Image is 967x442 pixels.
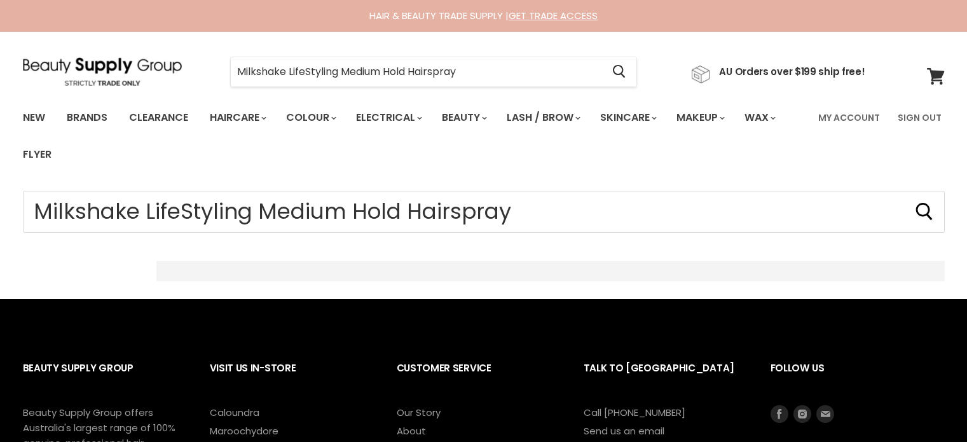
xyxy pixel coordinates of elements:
a: Call [PHONE_NUMBER] [584,406,685,419]
a: Skincare [591,104,664,131]
h2: Beauty Supply Group [23,352,184,405]
input: Search [23,191,945,233]
a: Wax [735,104,783,131]
a: Beauty [432,104,495,131]
h2: Customer Service [397,352,558,405]
a: Flyer [13,141,61,168]
div: HAIR & BEAUTY TRADE SUPPLY | [7,10,961,22]
iframe: Gorgias live chat messenger [903,382,954,429]
form: Product [230,57,637,87]
a: Send us an email [584,424,664,438]
a: Caloundra [210,406,259,419]
ul: Main menu [13,99,811,173]
a: Maroochydore [210,424,278,438]
form: Product [23,191,945,233]
a: Colour [277,104,344,131]
a: Electrical [346,104,430,131]
a: Haircare [200,104,274,131]
h2: Visit Us In-Store [210,352,371,405]
nav: Main [7,99,961,173]
h2: Talk to [GEOGRAPHIC_DATA] [584,352,745,405]
a: Our Story [397,406,441,419]
button: Search [603,57,636,86]
a: GET TRADE ACCESS [509,9,598,22]
a: Makeup [667,104,732,131]
h2: Follow us [771,352,945,405]
a: Clearance [120,104,198,131]
a: Sign Out [890,104,949,131]
a: Brands [57,104,117,131]
a: About [397,424,426,438]
a: Lash / Brow [497,104,588,131]
a: New [13,104,55,131]
button: Search [914,202,935,222]
input: Search [231,57,603,86]
a: My Account [811,104,888,131]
